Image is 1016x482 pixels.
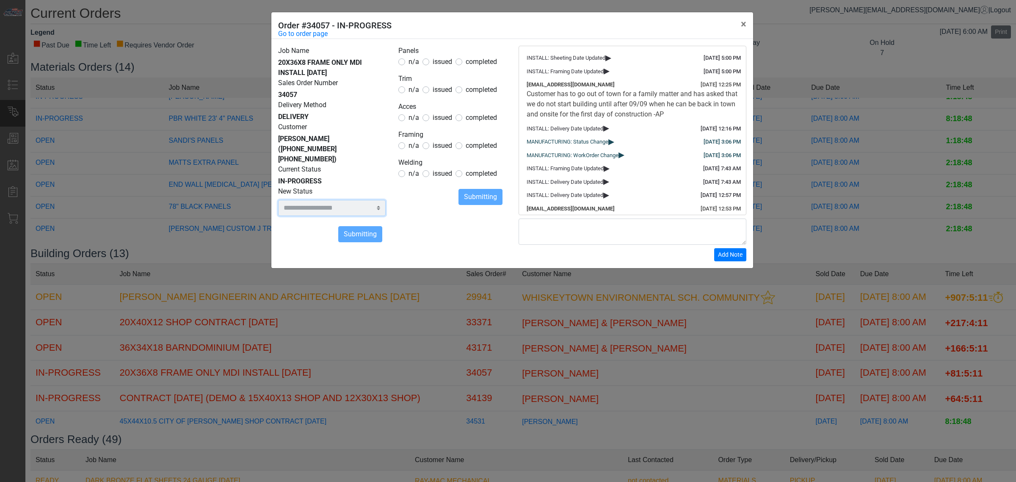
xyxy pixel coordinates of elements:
span: n/a [409,86,419,94]
span: ▸ [605,55,611,60]
div: [DATE] 7:43 AM [703,178,741,186]
button: Submitting [338,226,382,242]
span: completed [466,86,497,94]
span: [EMAIL_ADDRESS][DOMAIN_NAME] [527,205,615,212]
div: [DATE] 5:00 PM [704,67,741,76]
a: Go to order page [278,29,328,39]
span: [EMAIL_ADDRESS][DOMAIN_NAME] [527,81,615,88]
legend: Welding [398,158,506,169]
span: issued [433,169,452,177]
label: Current Status [278,164,321,175]
span: completed [466,169,497,177]
span: Add Note [718,251,743,258]
div: INSTALL: Delivery Date Updated [527,125,738,133]
h5: Order #34057 - IN-PROGRESS [278,19,392,32]
div: INSTALL: Framing Date Updated [527,164,738,173]
div: Customer has to go out of town for a family matter and has asked that we do not start building un... [527,89,738,119]
span: ▸ [603,178,609,184]
span: ▸ [603,125,609,130]
button: Submitting [458,189,502,205]
span: n/a [409,114,419,122]
legend: Framing [398,130,506,141]
div: going out of town till the 2nd but gave the green light to move forward with the project and is h... [527,213,738,233]
label: Sales Order Number [278,78,338,88]
span: n/a [409,58,419,66]
span: 20X36X8 FRAME ONLY MDI INSTALL [DATE] [278,58,362,77]
span: issued [433,141,452,150]
legend: Trim [398,74,506,85]
span: ▸ [603,192,609,197]
div: [DATE] 12:25 PM [701,80,741,89]
div: [DATE] 7:43 AM [703,164,741,173]
div: [DATE] 12:16 PM [701,125,741,133]
button: Close [734,12,753,36]
div: [DATE] 5:00 PM [704,54,741,62]
span: Submitting [344,230,377,238]
span: ▸ [604,68,610,73]
div: MANUFACTURING: WorkOrder Change [527,151,738,160]
div: INSTALL: Sheeting Date Updated [527,54,738,62]
span: completed [466,58,497,66]
legend: Panels [398,46,506,57]
label: Delivery Method [278,100,326,110]
span: issued [433,58,452,66]
span: issued [433,86,452,94]
button: Add Note [714,248,746,261]
span: ▸ [618,152,624,157]
div: 34057 [278,90,386,100]
span: n/a [409,141,419,150]
span: completed [466,114,497,122]
div: [DATE] 3:06 PM [704,138,741,146]
label: Job Name [278,46,309,56]
div: [DATE] 12:57 PM [701,191,741,199]
span: ▸ [604,165,610,171]
div: INSTALL: Framing Date Updated [527,67,738,76]
legend: Acces [398,102,506,113]
div: [DATE] 12:53 PM [701,205,741,213]
div: [DATE] 3:06 PM [704,151,741,160]
label: Customer [278,122,307,132]
span: ▸ [608,139,614,144]
span: issued [433,114,452,122]
label: New Status [278,186,312,197]
span: Submitting [464,193,497,201]
div: DELIVERY [278,112,386,122]
div: IN-PROGRESS [278,176,386,186]
div: MANUFACTURING: Status Change [527,138,738,146]
div: INSTALL: Delivery Date Updated [527,178,738,186]
div: [PERSON_NAME] [278,134,386,164]
span: completed [466,141,497,150]
span: ([PHONE_NUMBER] [PHONE_NUMBER]) [278,145,337,163]
div: INSTALL: Delivery Date Updated [527,191,738,199]
span: n/a [409,169,419,177]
